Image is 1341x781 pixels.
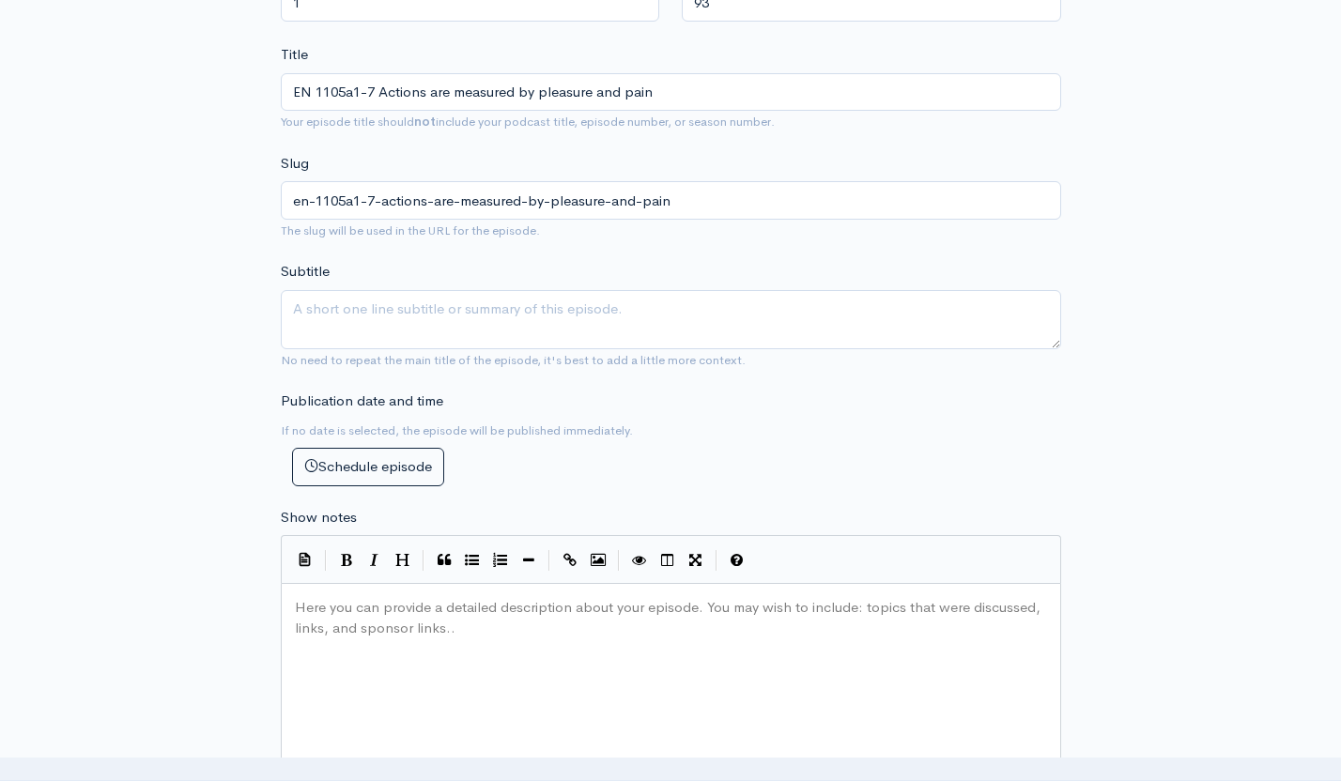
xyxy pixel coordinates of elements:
button: Insert Horizontal Line [515,546,543,574]
button: Heading [389,546,417,574]
small: No need to repeat the main title of the episode, it's best to add a little more context. [281,352,746,368]
button: Toggle Preview [625,546,654,574]
i: | [618,550,620,572]
label: Slug [281,153,309,175]
i: | [548,550,550,572]
button: Bold [332,546,361,574]
button: Schedule episode [292,448,444,486]
button: Italic [361,546,389,574]
button: Toggle Fullscreen [682,546,710,574]
label: Publication date and time [281,390,443,412]
button: Numbered List [486,546,515,574]
button: Markdown Guide [723,546,751,574]
button: Create Link [556,546,584,574]
button: Toggle Side by Side [654,546,682,574]
label: Title [281,44,308,66]
i: | [423,550,424,572]
button: Quote [430,546,458,574]
input: What is the episode's title? [281,73,1061,112]
small: Your episode title should include your podcast title, episode number, or season number. [281,114,775,130]
small: The slug will be used in the URL for the episode. [281,222,540,238]
input: title-of-episode [281,181,1061,220]
label: Subtitle [281,261,330,283]
button: Insert Image [584,546,612,574]
i: | [716,550,717,572]
strong: not [414,114,436,130]
small: If no date is selected, the episode will be published immediately. [281,422,633,438]
button: Insert Show Notes Template [291,544,319,573]
label: Show notes [281,507,357,528]
button: Generic List [458,546,486,574]
i: | [325,550,327,572]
